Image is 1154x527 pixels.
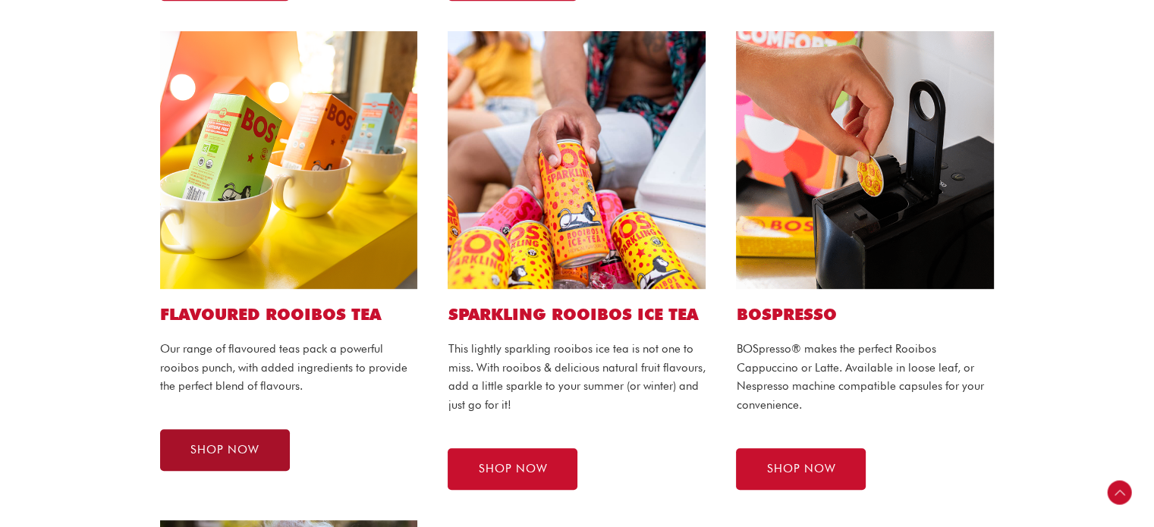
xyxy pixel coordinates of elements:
[736,31,994,289] img: bospresso capsule website1
[448,448,577,490] a: SHOP NOW
[448,340,706,415] p: This lightly sparkling rooibos ice tea is not one to miss. With rooibos & delicious natural fruit...
[736,448,866,490] a: SHOP NOW
[160,429,290,471] a: SHOP NOW
[160,304,418,325] h2: Flavoured ROOIBOS TEA
[736,304,994,325] h2: BOSPRESSO
[448,304,706,325] h2: SPARKLING ROOIBOS ICE TEA
[478,463,547,475] span: SHOP NOW
[190,444,259,456] span: SHOP NOW
[736,340,994,415] p: BOSpresso® makes the perfect Rooibos Cappuccino or Latte. Available in loose leaf, or Nespresso m...
[160,340,418,396] p: Our range of flavoured teas pack a powerful rooibos punch, with added ingredients to provide the ...
[766,463,835,475] span: SHOP NOW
